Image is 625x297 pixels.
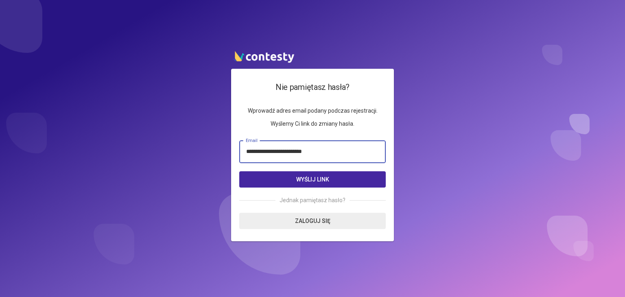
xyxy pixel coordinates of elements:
[296,176,329,183] span: Wyślij link
[239,119,386,128] p: Wyślemy Ci link do zmiany hasła.
[239,171,386,188] button: Wyślij link
[239,213,386,229] a: Zaloguj się
[275,196,350,205] span: Jednak pamiętasz hasło?
[239,81,386,94] h4: Nie pamiętasz hasła?
[239,106,386,115] p: Wprowadź adres email podany podczas rejestracji.
[231,48,296,65] img: contesty logo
